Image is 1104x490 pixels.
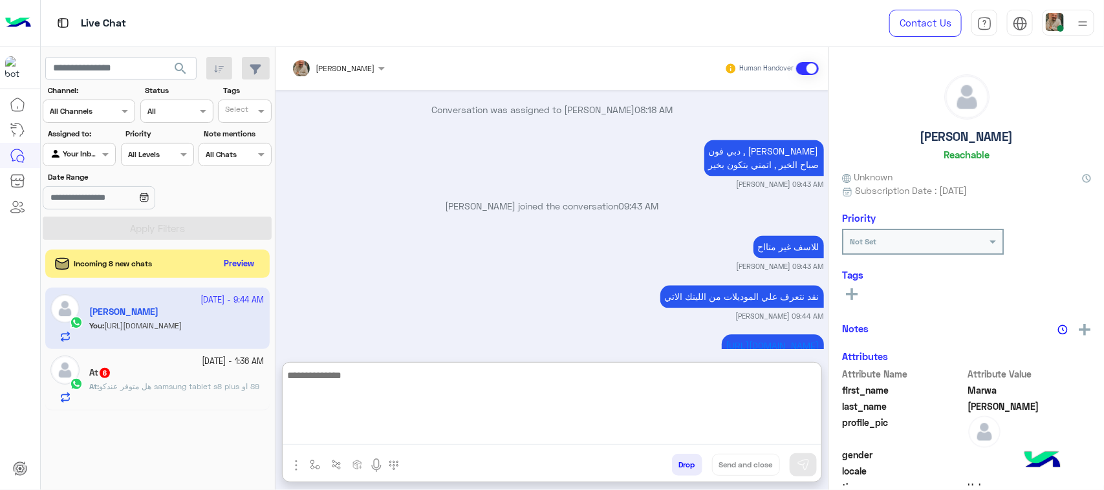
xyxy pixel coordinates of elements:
label: Assigned to: [48,128,114,140]
img: 1403182699927242 [5,56,28,80]
img: defaultAdmin.png [50,356,80,385]
div: Select [223,103,248,118]
img: tab [55,15,71,31]
span: Attribute Value [968,367,1092,381]
label: Priority [125,128,192,140]
img: notes [1057,325,1068,335]
h5: At [89,367,111,378]
button: Preview [219,255,260,273]
label: Status [145,85,211,96]
span: Unknown [842,170,893,184]
span: 08:18 AM [634,104,673,115]
span: search [173,61,188,76]
small: [DATE] - 1:36 AM [202,356,265,368]
label: Note mentions [204,128,270,140]
button: search [165,57,197,85]
img: add [1079,324,1090,336]
label: Tags [223,85,270,96]
span: 6 [100,368,110,378]
p: 12/10/2025, 9:44 AM [722,334,824,357]
span: first_name [842,383,966,397]
p: [PERSON_NAME] joined the conversation [281,199,824,213]
small: [PERSON_NAME] 09:44 AM [736,311,824,321]
img: send voice note [369,458,384,473]
small: [PERSON_NAME] 09:43 AM [737,261,824,272]
span: 09:43 AM [619,200,659,211]
button: Send and close [712,454,780,476]
button: Apply Filters [43,217,272,240]
b: Not Set [850,237,876,246]
label: Channel: [48,85,134,96]
p: 12/10/2025, 9:43 AM [753,235,824,258]
img: send message [797,458,810,471]
span: last_name [842,399,966,413]
p: 12/10/2025, 9:44 AM [660,285,824,308]
span: null [968,464,1092,478]
h5: [PERSON_NAME] [920,129,1013,144]
a: tab [971,10,997,37]
img: defaultAdmin.png [968,416,1001,448]
span: At [89,381,97,391]
h6: Notes [842,323,869,334]
img: Trigger scenario [331,460,341,470]
button: Trigger scenario [326,454,347,475]
img: hulul-logo.png [1020,438,1065,484]
span: gender [842,448,966,462]
img: defaultAdmin.png [945,75,989,119]
b: : [89,381,99,391]
span: [PERSON_NAME] [316,63,375,73]
img: WhatsApp [70,378,83,390]
label: Date Range [48,171,193,183]
img: create order [352,460,363,470]
p: Live Chat [81,15,126,32]
button: select flow [305,454,326,475]
span: Attribute Name [842,367,966,381]
img: send attachment [288,458,304,473]
h6: Reachable [944,149,990,160]
span: هل متوفر عندكو samsung tablet s8 plus او S9 [99,381,259,391]
a: [URL][DOMAIN_NAME] [726,340,819,351]
span: Marwa [968,383,1092,397]
img: profile [1075,16,1091,32]
span: Saleh [968,399,1092,413]
p: Conversation was assigned to [PERSON_NAME] [281,103,824,116]
span: Subscription Date : [DATE] [855,184,967,197]
span: locale [842,464,966,478]
h6: Tags [842,269,1091,281]
small: [PERSON_NAME] 09:43 AM [737,179,824,189]
h6: Attributes [842,350,888,362]
img: tab [1013,16,1028,31]
img: tab [977,16,992,31]
a: Contact Us [889,10,962,37]
h6: Priority [842,212,876,224]
img: make a call [389,460,399,471]
img: select flow [310,460,320,470]
button: Drop [672,454,702,476]
img: userImage [1046,13,1064,31]
button: create order [347,454,369,475]
span: profile_pic [842,416,966,445]
p: 12/10/2025, 9:43 AM [704,140,824,176]
small: Human Handover [739,63,794,74]
span: Incoming 8 new chats [74,258,153,270]
span: null [968,448,1092,462]
img: Logo [5,10,31,37]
